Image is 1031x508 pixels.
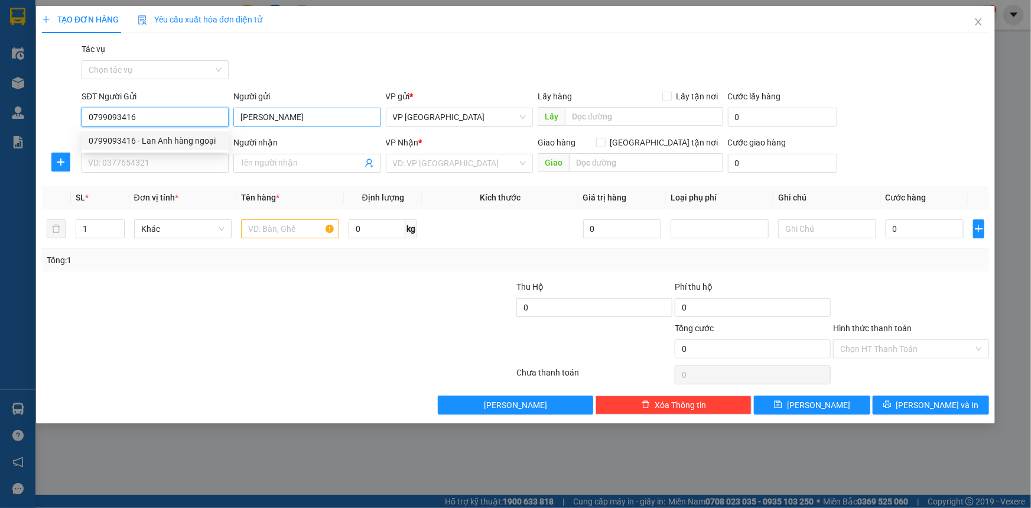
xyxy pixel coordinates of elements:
[405,219,417,238] span: kg
[362,193,404,202] span: Định lượng
[480,193,521,202] span: Kích thước
[787,399,850,412] span: [PERSON_NAME]
[516,366,674,387] div: Chưa thanh toán
[52,157,70,167] span: plus
[538,107,565,126] span: Lấy
[596,396,752,415] button: deleteXóa Thông tin
[886,193,926,202] span: Cước hàng
[47,219,66,238] button: delete
[233,90,380,103] div: Người gửi
[754,396,870,415] button: save[PERSON_NAME]
[538,138,575,147] span: Giao hàng
[896,399,979,412] span: [PERSON_NAME] và In
[778,219,876,238] input: Ghi Chú
[538,92,572,101] span: Lấy hàng
[76,193,85,202] span: SL
[833,323,912,333] label: Hình thức thanh toán
[134,193,178,202] span: Đơn vị tính
[642,400,650,410] span: delete
[583,219,662,238] input: 0
[883,400,892,410] span: printer
[89,134,222,147] div: 0799093416 - Lan Anh hàng ngoại
[538,153,569,172] span: Giao
[82,131,229,150] div: 0799093416 - Lan Anh hàng ngoại
[484,399,547,412] span: [PERSON_NAME]
[728,154,837,173] input: Cước giao hàng
[438,396,594,415] button: [PERSON_NAME]
[773,186,881,209] th: Ghi chú
[365,158,374,168] span: user-add
[141,220,225,238] span: Khác
[138,15,262,24] span: Yêu cầu xuất hóa đơn điện tử
[386,90,533,103] div: VP gửi
[516,282,544,292] span: Thu Hộ
[774,400,782,410] span: save
[138,15,147,25] img: icon
[241,193,279,202] span: Tên hàng
[42,15,50,24] span: plus
[233,136,380,149] div: Người nhận
[974,17,983,27] span: close
[82,90,229,103] div: SĐT Người Gửi
[675,280,831,298] div: Phí thu hộ
[47,254,398,267] div: Tổng: 1
[962,6,995,39] button: Close
[565,107,723,126] input: Dọc đường
[728,138,786,147] label: Cước giao hàng
[386,138,419,147] span: VP Nhận
[241,219,339,238] input: VD: Bàn, Ghế
[393,108,526,126] span: VP Can Lộc
[569,153,723,172] input: Dọc đường
[873,396,989,415] button: printer[PERSON_NAME] và In
[728,108,837,127] input: Cước lấy hàng
[675,323,714,333] span: Tổng cước
[655,399,706,412] span: Xóa Thông tin
[973,219,984,238] button: plus
[672,90,723,103] span: Lấy tận nơi
[606,136,723,149] span: [GEOGRAPHIC_DATA] tận nơi
[42,15,119,24] span: TẠO ĐƠN HÀNG
[82,44,105,54] label: Tác vụ
[51,153,70,172] button: plus
[728,92,781,101] label: Cước lấy hàng
[666,186,773,209] th: Loại phụ phí
[583,193,627,202] span: Giá trị hàng
[974,224,984,234] span: plus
